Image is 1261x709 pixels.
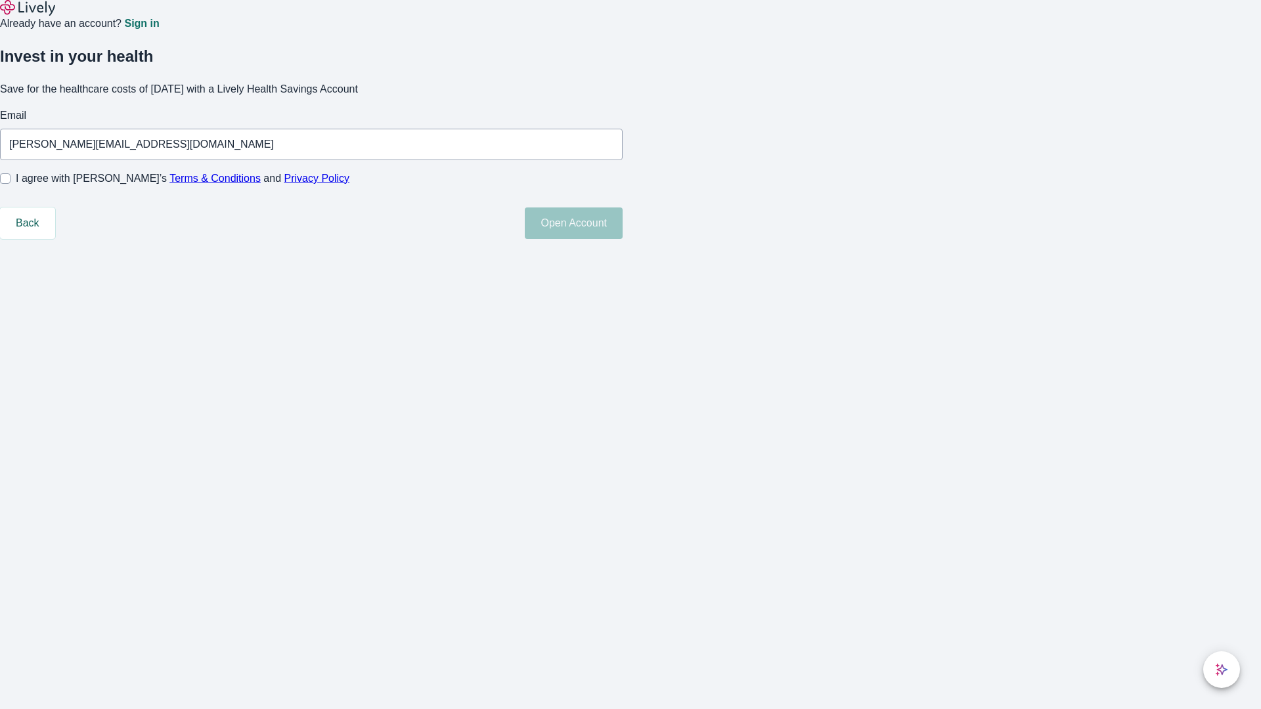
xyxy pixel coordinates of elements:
[124,18,159,29] a: Sign in
[1203,651,1240,688] button: chat
[16,171,349,186] span: I agree with [PERSON_NAME]’s and
[169,173,261,184] a: Terms & Conditions
[284,173,350,184] a: Privacy Policy
[1215,663,1228,676] svg: Lively AI Assistant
